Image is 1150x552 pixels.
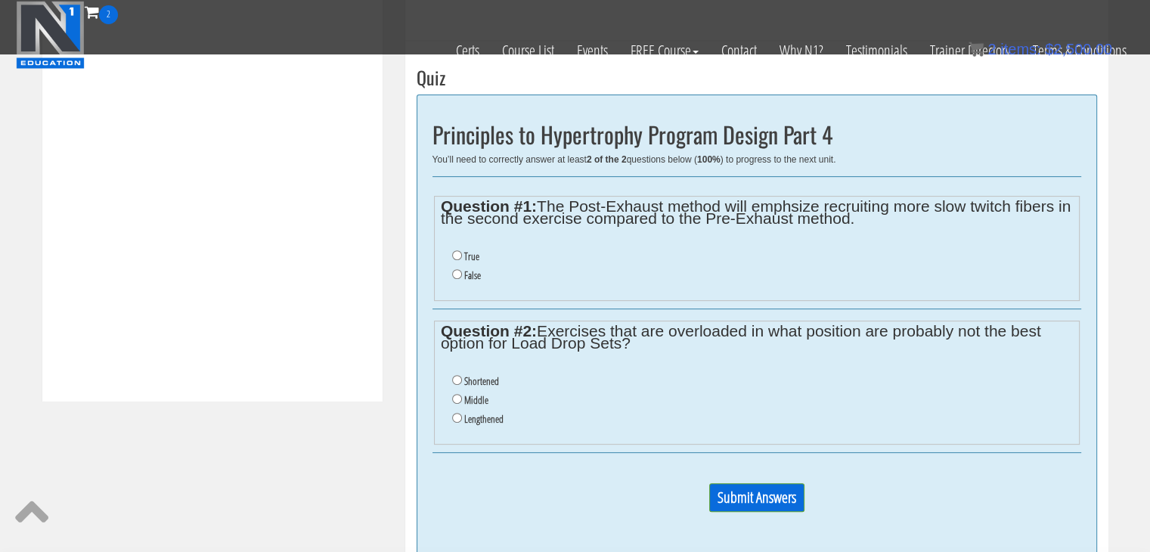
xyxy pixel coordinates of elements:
[587,154,627,165] b: 2 of the 2
[441,325,1072,349] legend: Exercises that are overloaded in what position are probably not the best option for Load Drop Sets?
[441,197,537,215] strong: Question #1:
[464,413,504,425] label: Lengthened
[1000,41,1040,57] span: items:
[432,154,1081,165] div: You’ll need to correctly answer at least questions below ( ) to progress to the next unit.
[969,42,984,57] img: icon11.png
[1045,41,1053,57] span: $
[987,41,996,57] span: 2
[710,24,768,77] a: Contact
[566,24,619,77] a: Events
[85,2,118,22] a: 2
[697,154,721,165] b: 100%
[491,24,566,77] a: Course List
[464,269,481,281] label: False
[619,24,710,77] a: FREE Course
[464,375,499,387] label: Shortened
[969,41,1112,57] a: 2 items: $2,500.00
[441,322,537,340] strong: Question #2:
[1021,24,1138,77] a: Terms & Conditions
[709,483,804,512] input: Submit Answers
[445,24,491,77] a: Certs
[1045,41,1112,57] bdi: 2,500.00
[835,24,919,77] a: Testimonials
[16,1,85,69] img: n1-education
[417,67,1097,87] h3: Quiz
[464,250,479,262] label: True
[768,24,835,77] a: Why N1?
[464,394,488,406] label: Middle
[919,24,1021,77] a: Trainer Directory
[441,200,1072,225] legend: The Post-Exhaust method will emphsize recruiting more slow twitch fibers in the second exercise c...
[99,5,118,24] span: 2
[432,122,1081,147] h2: Principles to Hypertrophy Program Design Part 4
